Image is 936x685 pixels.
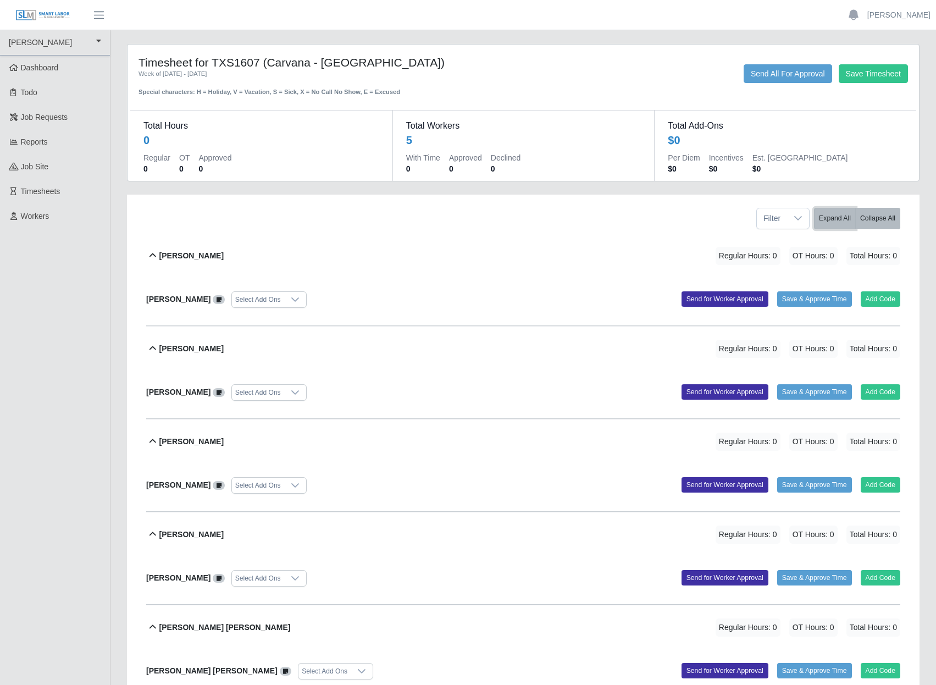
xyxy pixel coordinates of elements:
dt: Est. [GEOGRAPHIC_DATA] [752,152,848,163]
dt: Per Diem [668,152,700,163]
button: Add Code [861,477,901,493]
button: Save & Approve Time [777,384,852,400]
a: View/Edit Notes [213,480,225,489]
span: Total Hours: 0 [846,526,900,544]
span: Todo [21,88,37,97]
button: Expand All [814,208,856,229]
span: Regular Hours: 0 [716,433,780,451]
div: Select Add Ons [232,571,284,586]
span: OT Hours: 0 [789,247,838,265]
dt: OT [179,152,190,163]
dd: 0 [449,163,482,174]
span: OT Hours: 0 [789,340,838,358]
span: Regular Hours: 0 [716,340,780,358]
b: [PERSON_NAME] [146,573,211,582]
button: Send for Worker Approval [682,384,768,400]
span: Total Hours: 0 [846,247,900,265]
b: [PERSON_NAME] [159,436,224,448]
a: View/Edit Notes [213,573,225,582]
span: Total Hours: 0 [846,340,900,358]
b: [PERSON_NAME] [PERSON_NAME] [159,622,291,633]
span: Timesheets [21,187,60,196]
a: View/Edit Notes [280,666,292,675]
h4: Timesheet for TXS1607 (Carvana - [GEOGRAPHIC_DATA]) [139,56,450,69]
span: Workers [21,212,49,220]
dt: Approved [198,152,231,163]
span: Regular Hours: 0 [716,247,780,265]
button: Send All For Approval [744,64,832,83]
dt: Total Add-Ons [668,119,903,132]
button: [PERSON_NAME] Regular Hours: 0 OT Hours: 0 Total Hours: 0 [146,234,900,278]
a: [PERSON_NAME] [867,9,931,21]
span: Regular Hours: 0 [716,618,780,637]
b: [PERSON_NAME] [159,529,224,540]
div: $0 [668,132,680,148]
dt: Incentives [709,152,744,163]
button: Send for Worker Approval [682,663,768,678]
span: OT Hours: 0 [789,433,838,451]
dd: 0 [406,163,440,174]
span: Total Hours: 0 [846,433,900,451]
button: [PERSON_NAME] Regular Hours: 0 OT Hours: 0 Total Hours: 0 [146,327,900,371]
a: View/Edit Notes [213,295,225,303]
b: [PERSON_NAME] [146,388,211,396]
span: Total Hours: 0 [846,618,900,637]
dd: $0 [752,163,848,174]
span: Job Requests [21,113,68,121]
span: Reports [21,137,48,146]
dt: Total Workers [406,119,641,132]
div: 0 [143,132,149,148]
dd: 0 [179,163,190,174]
dt: With Time [406,152,440,163]
button: Add Code [861,663,901,678]
dd: $0 [668,163,700,174]
div: bulk actions [814,208,900,229]
dt: Regular [143,152,170,163]
button: Send for Worker Approval [682,291,768,307]
span: Regular Hours: 0 [716,526,780,544]
dd: 0 [198,163,231,174]
b: [PERSON_NAME] [159,250,224,262]
dt: Total Hours [143,119,379,132]
div: Select Add Ons [298,664,351,679]
button: [PERSON_NAME] [PERSON_NAME] Regular Hours: 0 OT Hours: 0 Total Hours: 0 [146,605,900,650]
dd: 0 [491,163,520,174]
img: SLM Logo [15,9,70,21]
button: Add Code [861,384,901,400]
div: Select Add Ons [232,385,284,400]
span: OT Hours: 0 [789,526,838,544]
b: [PERSON_NAME] [146,480,211,489]
button: Save & Approve Time [777,291,852,307]
a: View/Edit Notes [213,388,225,396]
b: [PERSON_NAME] [PERSON_NAME] [146,666,278,675]
button: Add Code [861,291,901,307]
b: [PERSON_NAME] [146,295,211,303]
button: Save Timesheet [839,64,908,83]
div: 5 [406,132,412,148]
div: Special characters: H = Holiday, V = Vacation, S = Sick, X = No Call No Show, E = Excused [139,79,450,97]
div: Week of [DATE] - [DATE] [139,69,450,79]
b: [PERSON_NAME] [159,343,224,355]
button: Save & Approve Time [777,570,852,585]
button: [PERSON_NAME] Regular Hours: 0 OT Hours: 0 Total Hours: 0 [146,512,900,557]
span: OT Hours: 0 [789,618,838,637]
button: Add Code [861,570,901,585]
dd: 0 [143,163,170,174]
button: Send for Worker Approval [682,477,768,493]
dd: $0 [709,163,744,174]
button: Send for Worker Approval [682,570,768,585]
button: Save & Approve Time [777,477,852,493]
div: Select Add Ons [232,478,284,493]
button: [PERSON_NAME] Regular Hours: 0 OT Hours: 0 Total Hours: 0 [146,419,900,464]
button: Save & Approve Time [777,663,852,678]
div: Select Add Ons [232,292,284,307]
span: job site [21,162,49,171]
span: Filter [757,208,787,229]
dt: Declined [491,152,520,163]
span: Dashboard [21,63,59,72]
dt: Approved [449,152,482,163]
button: Collapse All [855,208,900,229]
